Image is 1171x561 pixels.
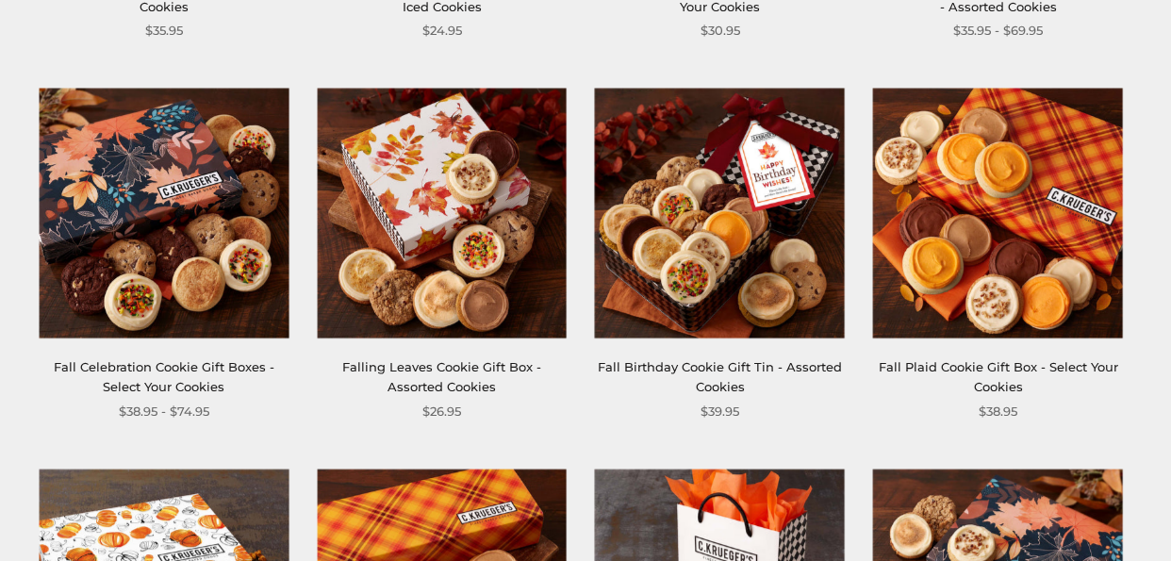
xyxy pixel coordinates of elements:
img: Fall Birthday Cookie Gift Tin - Assorted Cookies [595,89,845,338]
span: $26.95 [422,402,461,421]
a: Fall Celebration Cookie Gift Boxes - Select Your Cookies [54,359,274,394]
span: $39.95 [701,402,739,421]
a: Falling Leaves Cookie Gift Box - Assorted Cookies [342,359,541,394]
span: $35.95 [145,21,183,41]
span: $24.95 [422,21,462,41]
a: Fall Birthday Cookie Gift Tin - Assorted Cookies [598,359,842,394]
img: Fall Plaid Cookie Gift Box - Select Your Cookies [873,89,1123,338]
span: $38.95 [979,402,1017,421]
img: Fall Celebration Cookie Gift Boxes - Select Your Cookies [39,89,289,338]
span: $38.95 - $74.95 [119,402,209,421]
span: $35.95 - $69.95 [953,21,1043,41]
a: Fall Plaid Cookie Gift Box - Select Your Cookies [878,359,1117,394]
img: Falling Leaves Cookie Gift Box - Assorted Cookies [317,89,567,338]
span: $30.95 [700,21,739,41]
